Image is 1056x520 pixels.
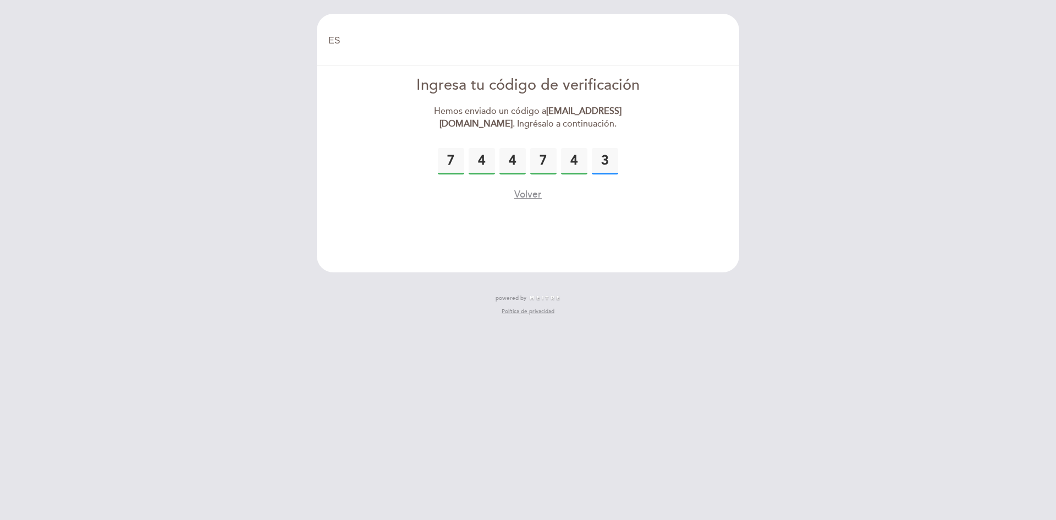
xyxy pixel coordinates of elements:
input: 0 [438,148,464,174]
a: Política de privacidad [502,308,554,315]
input: 0 [561,148,587,174]
button: Volver [514,188,542,201]
div: Hemos enviado un código a . Ingrésalo a continuación. [402,105,654,130]
input: 0 [592,148,618,174]
input: 0 [499,148,526,174]
div: Ingresa tu código de verificación [402,75,654,96]
input: 0 [469,148,495,174]
a: powered by [496,294,560,302]
strong: [EMAIL_ADDRESS][DOMAIN_NAME] [439,106,622,129]
span: powered by [496,294,526,302]
input: 0 [530,148,557,174]
img: MEITRE [529,295,560,301]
